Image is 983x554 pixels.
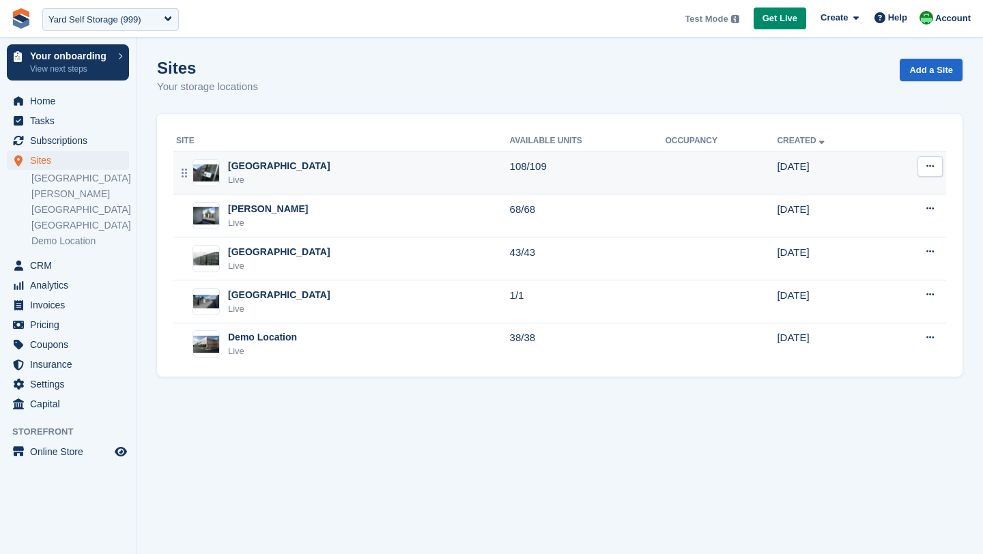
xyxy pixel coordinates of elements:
[157,59,258,77] h1: Sites
[7,394,129,413] a: menu
[777,280,884,323] td: [DATE]
[777,194,884,237] td: [DATE]
[510,151,666,194] td: 108/109
[30,315,112,334] span: Pricing
[228,216,308,230] div: Live
[777,136,827,145] a: Created
[30,256,112,275] span: CRM
[900,59,963,81] a: Add a Site
[510,323,666,365] td: 38/38
[31,188,129,201] a: [PERSON_NAME]
[31,203,129,216] a: [GEOGRAPHIC_DATA]
[7,335,129,354] a: menu
[30,91,112,111] span: Home
[193,295,219,308] img: Image of Sheffield site
[31,219,129,232] a: [GEOGRAPHIC_DATA]
[7,442,129,461] a: menu
[193,164,219,181] img: Image of Newcastle site
[12,425,136,439] span: Storefront
[935,12,971,25] span: Account
[30,355,112,374] span: Insurance
[7,315,129,334] a: menu
[30,276,112,295] span: Analytics
[821,11,848,25] span: Create
[193,207,219,224] img: Image of Newton Aycliffe site
[763,12,797,25] span: Get Live
[510,280,666,323] td: 1/1
[7,131,129,150] a: menu
[7,91,129,111] a: menu
[31,172,129,185] a: [GEOGRAPHIC_DATA]
[665,130,777,152] th: Occupancy
[228,288,330,302] div: [GEOGRAPHIC_DATA]
[777,237,884,280] td: [DATE]
[11,8,31,29] img: stora-icon-8386f47178a22dfd0bd8f6a31ec36ba5ce8667c1dd55bd0f319d3a0aa187defe.svg
[157,79,258,95] p: Your storage locations
[113,443,129,460] a: Preview store
[7,256,129,275] a: menu
[30,131,112,150] span: Subscriptions
[7,44,129,81] a: Your onboarding View next steps
[30,111,112,130] span: Tasks
[30,151,112,170] span: Sites
[228,202,308,216] div: [PERSON_NAME]
[228,330,297,345] div: Demo Location
[920,11,933,25] img: Laura Carlisle
[228,245,330,259] div: [GEOGRAPHIC_DATA]
[7,276,129,295] a: menu
[30,63,111,75] p: View next steps
[228,159,330,173] div: [GEOGRAPHIC_DATA]
[754,8,806,30] a: Get Live
[510,194,666,237] td: 68/68
[777,151,884,194] td: [DATE]
[30,335,112,354] span: Coupons
[228,302,330,316] div: Live
[510,130,666,152] th: Available Units
[7,151,129,170] a: menu
[510,237,666,280] td: 43/43
[31,235,129,248] a: Demo Location
[777,323,884,365] td: [DATE]
[888,11,907,25] span: Help
[7,111,129,130] a: menu
[7,295,129,315] a: menu
[7,355,129,374] a: menu
[48,13,141,27] div: Yard Self Storage (999)
[193,336,219,353] img: Image of Demo Location site
[7,375,129,394] a: menu
[30,51,111,61] p: Your onboarding
[173,130,510,152] th: Site
[228,173,330,187] div: Live
[228,345,297,358] div: Live
[685,12,728,26] span: Test Mode
[30,295,112,315] span: Invoices
[30,394,112,413] span: Capital
[30,442,112,461] span: Online Store
[228,259,330,273] div: Live
[193,252,219,265] img: Image of Durham site
[731,15,739,23] img: icon-info-grey-7440780725fd019a000dd9b08b2336e03edf1995a4989e88bcd33f0948082b44.svg
[30,375,112,394] span: Settings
